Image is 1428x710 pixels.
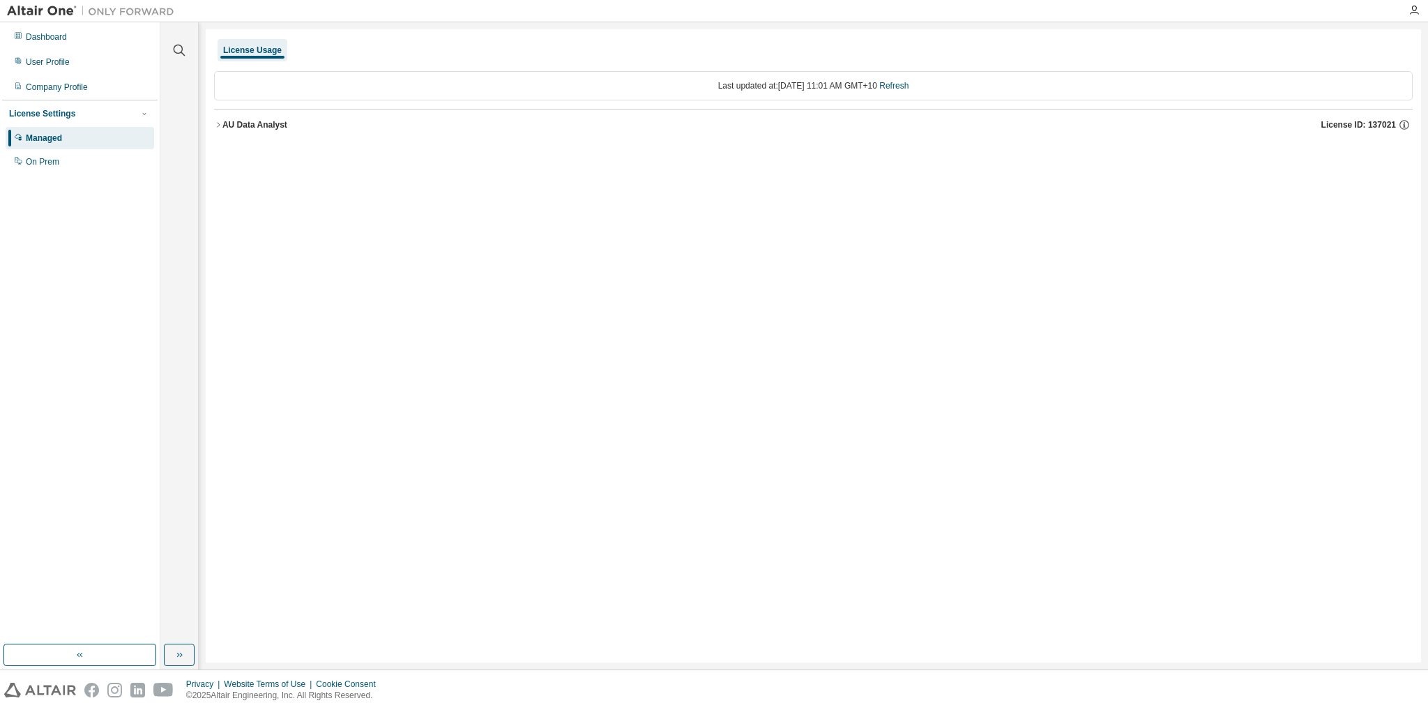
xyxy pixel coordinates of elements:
div: Last updated at: [DATE] 11:01 AM GMT+10 [214,71,1413,100]
div: Managed [26,133,62,144]
img: instagram.svg [107,683,122,697]
p: © 2025 Altair Engineering, Inc. All Rights Reserved. [186,690,384,702]
div: Dashboard [26,31,67,43]
img: linkedin.svg [130,683,145,697]
img: Altair One [7,4,181,18]
div: User Profile [26,56,70,68]
div: Privacy [186,679,224,690]
img: youtube.svg [153,683,174,697]
div: Company Profile [26,82,88,93]
div: License Usage [223,45,282,56]
img: facebook.svg [84,683,99,697]
div: Cookie Consent [316,679,383,690]
div: On Prem [26,156,59,167]
span: License ID: 137021 [1321,119,1396,130]
div: License Settings [9,108,75,119]
button: AU Data AnalystLicense ID: 137021 [214,109,1413,140]
img: altair_logo.svg [4,683,76,697]
div: AU Data Analyst [222,119,287,130]
a: Refresh [879,81,909,91]
div: Website Terms of Use [224,679,316,690]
